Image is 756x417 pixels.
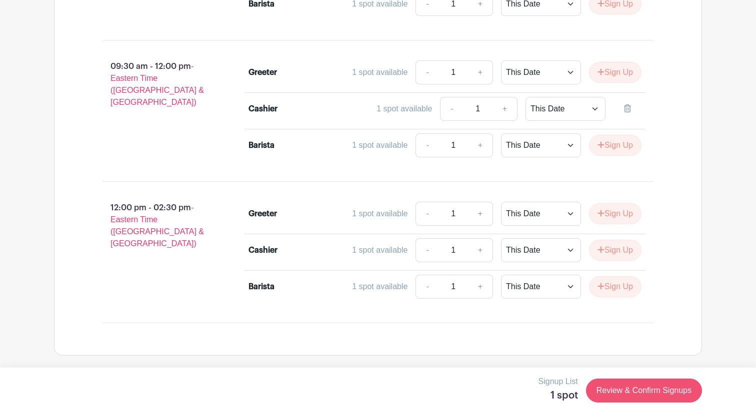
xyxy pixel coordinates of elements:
div: 1 spot available [352,139,407,151]
a: Review & Confirm Signups [586,379,702,403]
a: + [468,275,493,299]
p: 09:30 am - 12:00 pm [86,56,232,112]
a: + [468,202,493,226]
span: - Eastern Time ([GEOGRAPHIC_DATA] & [GEOGRAPHIC_DATA]) [110,62,204,106]
button: Sign Up [589,135,641,156]
div: Barista [248,139,274,151]
div: 1 spot available [352,66,407,78]
button: Sign Up [589,203,641,224]
a: - [415,238,438,262]
a: - [415,202,438,226]
button: Sign Up [589,276,641,297]
div: Greeter [248,208,277,220]
button: Sign Up [589,240,641,261]
a: - [415,133,438,157]
div: 1 spot available [352,208,407,220]
div: Barista [248,281,274,293]
a: + [468,60,493,84]
a: + [468,238,493,262]
a: - [440,97,463,121]
div: Cashier [248,244,277,256]
a: + [468,133,493,157]
button: Sign Up [589,62,641,83]
a: - [415,60,438,84]
div: Greeter [248,66,277,78]
p: 12:00 pm - 02:30 pm [86,198,232,254]
div: 1 spot available [376,103,432,115]
h5: 1 spot [538,390,578,402]
a: - [415,275,438,299]
span: - Eastern Time ([GEOGRAPHIC_DATA] & [GEOGRAPHIC_DATA]) [110,203,204,248]
div: 1 spot available [352,281,407,293]
p: Signup List [538,376,578,388]
div: Cashier [248,103,277,115]
a: + [492,97,517,121]
div: 1 spot available [352,244,407,256]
